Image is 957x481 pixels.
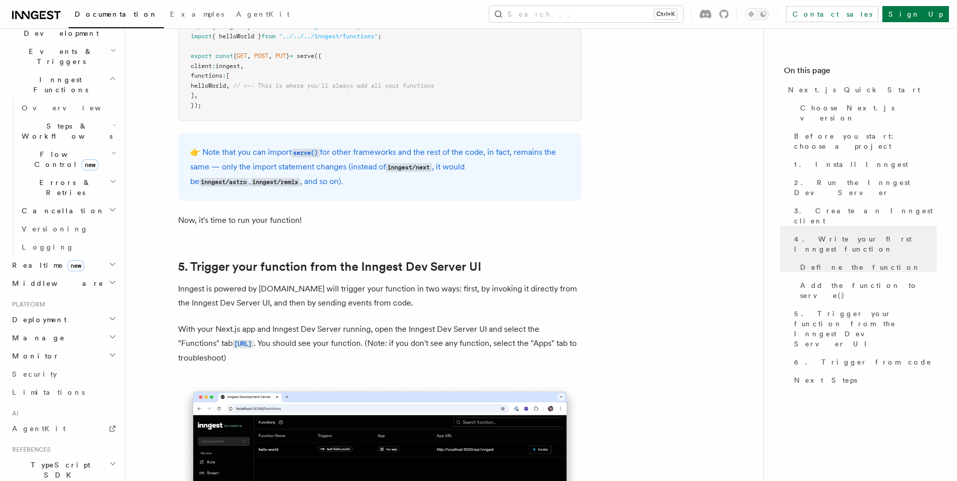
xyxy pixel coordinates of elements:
[290,52,293,59] span: =
[22,104,126,112] span: Overview
[233,82,434,89] span: // <-- This is where you'll always add all your functions
[292,149,320,157] code: serve()
[279,33,378,40] span: "../../../inngest/functions"
[251,23,265,30] span: from
[794,159,908,169] span: 1. Install Inngest
[215,52,233,59] span: const
[8,315,67,325] span: Deployment
[790,371,937,389] a: Next Steps
[790,230,937,258] a: 4. Write your first Inngest function
[8,409,19,417] span: AI
[8,75,109,95] span: Inngest Functions
[268,52,272,59] span: ,
[226,82,230,89] span: ,
[297,52,314,59] span: serve
[236,10,290,18] span: AgentKit
[745,8,769,20] button: Toggle dark mode
[8,383,119,401] a: Limitations
[8,71,119,99] button: Inngest Functions
[212,63,215,70] span: :
[18,177,109,198] span: Errors & Retries
[794,375,857,385] span: Next Steps
[8,18,110,38] span: Local Development
[8,347,119,365] button: Monitor
[654,9,677,19] kbd: Ctrl+K
[237,52,247,59] span: GET
[191,23,212,30] span: import
[790,173,937,202] a: 2. Run the Inngest Dev Server
[68,260,84,271] span: new
[18,238,119,256] a: Logging
[178,260,481,274] a: 5. Trigger your function from the Inngest Dev Server UI
[378,33,381,40] span: ;
[215,63,240,70] span: inngest
[18,99,119,117] a: Overview
[18,173,119,202] button: Errors & Retries
[191,52,212,59] span: export
[8,329,119,347] button: Manage
[233,52,237,59] span: {
[178,322,582,365] p: With your Next.js app and Inngest Dev Server running, open the Inngest Dev Server UI and select t...
[8,99,119,256] div: Inngest Functions
[191,82,226,89] span: helloWorld
[12,425,66,433] span: AgentKit
[8,14,119,42] button: Local Development
[794,309,937,349] span: 5. Trigger your function from the Inngest Dev Server UI
[240,63,244,70] span: ,
[191,63,212,70] span: client
[8,256,119,274] button: Realtimenew
[18,145,119,173] button: Flow Controlnew
[18,206,105,216] span: Cancellation
[178,282,582,310] p: Inngest is powered by [DOMAIN_NAME] will trigger your function in two ways: first, by invoking it...
[794,177,937,198] span: 2. Run the Inngest Dev Server
[796,258,937,276] a: Define the function
[8,460,109,480] span: TypeScript SDK
[22,225,88,233] span: Versioning
[18,117,119,145] button: Steps & Workflows
[286,52,290,59] span: }
[882,6,949,22] a: Sign Up
[251,178,300,187] code: inngest/remix
[784,81,937,99] a: Next.js Quick Start
[386,163,432,172] code: inngest/next
[170,10,224,18] span: Examples
[794,357,932,367] span: 6. Trigger from code
[82,159,98,170] span: new
[233,340,254,348] code: [URL]
[22,243,74,251] span: Logging
[790,127,937,155] a: Before you start: choose a project
[8,311,119,329] button: Deployment
[12,370,57,378] span: Security
[18,149,111,169] span: Flow Control
[790,155,937,173] a: 1. Install Inngest
[794,131,937,151] span: Before you start: choose a project
[261,33,275,40] span: from
[8,351,60,361] span: Monitor
[75,10,158,18] span: Documentation
[178,213,582,227] p: Now, it's time to run your function!
[8,300,45,309] span: Platform
[233,338,254,348] a: [URL]
[800,103,937,123] span: Choose Next.js version
[18,220,119,238] a: Versioning
[247,52,251,59] span: ,
[8,46,110,67] span: Events & Triggers
[800,280,937,300] span: Add the function to serve()
[18,202,119,220] button: Cancellation
[8,333,65,343] span: Manage
[212,23,251,30] span: { inngest }
[784,65,937,81] h4: On this page
[794,234,937,254] span: 4. Write your first Inngest function
[796,276,937,305] a: Add the function to serve()
[275,52,286,59] span: PUT
[222,72,226,79] span: :
[199,178,249,187] code: inngest/astro
[226,72,230,79] span: [
[788,85,920,95] span: Next.js Quick Start
[18,121,112,141] span: Steps & Workflows
[8,365,119,383] a: Security
[8,260,84,270] span: Realtime
[8,278,104,288] span: Middleware
[191,72,222,79] span: functions
[790,202,937,230] a: 3. Create an Inngest client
